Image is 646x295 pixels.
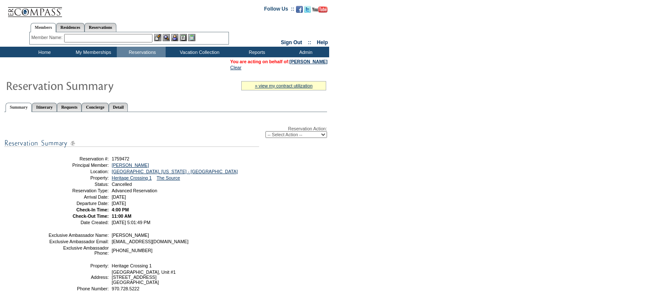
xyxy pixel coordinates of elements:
[312,6,327,13] img: Subscribe to our YouTube Channel
[255,83,313,88] a: » view my contract utilization
[56,23,85,32] a: Residences
[48,245,109,256] td: Exclusive Ambassador Phone:
[163,34,170,41] img: View
[112,248,152,253] span: [PHONE_NUMBER]
[48,156,109,161] td: Reservation #:
[112,214,131,219] span: 11:00 AM
[308,39,311,45] span: ::
[48,239,109,244] td: Exclusive Ambassador Email:
[281,39,302,45] a: Sign Out
[112,220,150,225] span: [DATE] 5:01:49 PM
[76,207,109,212] strong: Check-In Time:
[112,194,126,199] span: [DATE]
[317,39,328,45] a: Help
[48,175,109,180] td: Property:
[48,220,109,225] td: Date Created:
[166,47,231,57] td: Vacation Collection
[6,103,32,112] a: Summary
[48,188,109,193] td: Reservation Type:
[188,34,195,41] img: b_calculator.gif
[48,169,109,174] td: Location:
[31,23,56,32] a: Members
[48,263,109,268] td: Property:
[112,188,157,193] span: Advanced Reservation
[157,175,180,180] a: The Source
[48,194,109,199] td: Arrival Date:
[230,59,327,64] span: You are acting on behalf of:
[112,169,238,174] a: [GEOGRAPHIC_DATA], [US_STATE] - [GEOGRAPHIC_DATA]
[48,201,109,206] td: Departure Date:
[4,138,259,149] img: subTtlResSummary.gif
[6,77,175,94] img: Reservaton Summary
[264,5,294,15] td: Follow Us ::
[280,47,329,57] td: Admin
[32,103,57,112] a: Itinerary
[19,47,68,57] td: Home
[312,8,327,14] a: Subscribe to our YouTube Channel
[48,163,109,168] td: Principal Member:
[112,286,139,291] span: 970.728.5222
[154,34,161,41] img: b_edit.gif
[31,34,64,41] div: Member Name:
[180,34,187,41] img: Reservations
[112,163,149,168] a: [PERSON_NAME]
[85,23,116,32] a: Reservations
[112,239,189,244] span: [EMAIL_ADDRESS][DOMAIN_NAME]
[4,126,327,138] div: Reservation Action:
[112,207,129,212] span: 4:00 PM
[112,263,152,268] span: Heritage Crossing 1
[48,286,109,291] td: Phone Number:
[304,6,311,13] img: Follow us on Twitter
[304,8,311,14] a: Follow us on Twitter
[48,233,109,238] td: Exclusive Ambassador Name:
[82,103,108,112] a: Concierge
[117,47,166,57] td: Reservations
[112,233,149,238] span: [PERSON_NAME]
[57,103,82,112] a: Requests
[112,182,132,187] span: Cancelled
[112,175,152,180] a: Heritage Crossing 1
[112,201,126,206] span: [DATE]
[231,47,280,57] td: Reports
[112,156,130,161] span: 1759472
[230,65,241,70] a: Clear
[112,270,176,285] span: [GEOGRAPHIC_DATA], Unit #1 [STREET_ADDRESS] [GEOGRAPHIC_DATA]
[68,47,117,57] td: My Memberships
[296,6,303,13] img: Become our fan on Facebook
[109,103,128,112] a: Detail
[73,214,109,219] strong: Check-Out Time:
[48,182,109,187] td: Status:
[296,8,303,14] a: Become our fan on Facebook
[290,59,327,64] a: [PERSON_NAME]
[171,34,178,41] img: Impersonate
[48,270,109,285] td: Address:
